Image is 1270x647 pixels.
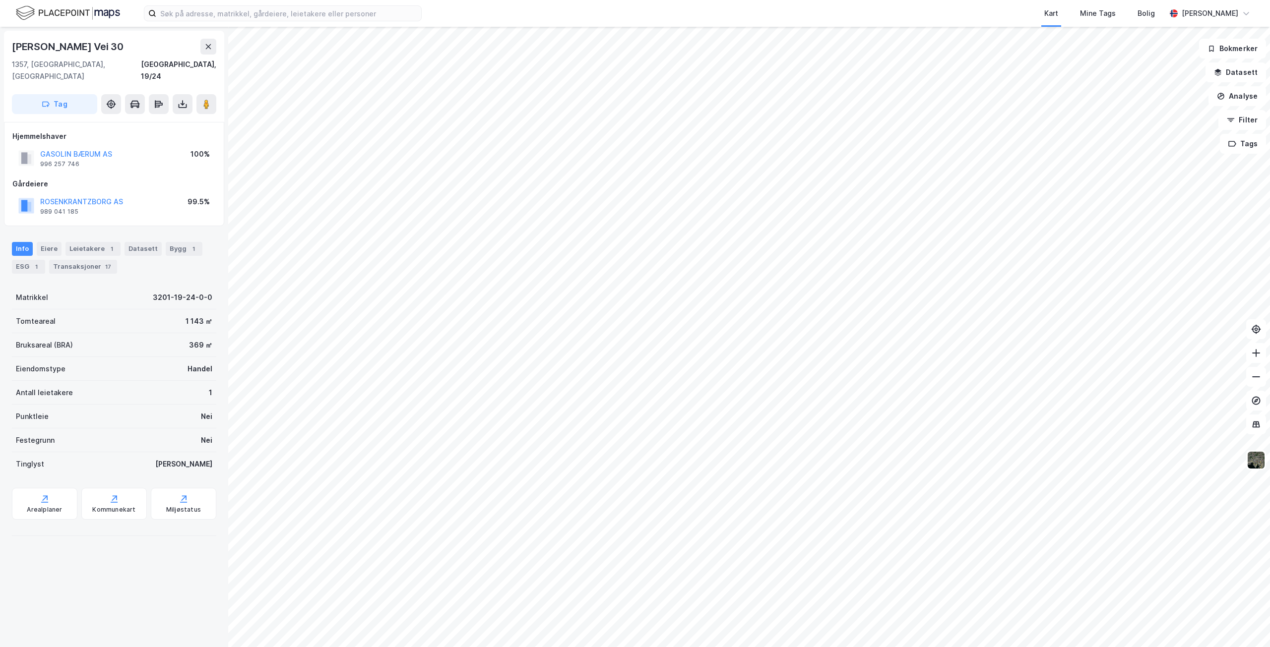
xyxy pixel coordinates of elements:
div: 989 041 185 [40,208,78,216]
div: Nei [201,411,212,422]
div: 1 143 ㎡ [186,315,212,327]
div: 1 [209,387,212,399]
div: Bygg [166,242,202,256]
div: Datasett [125,242,162,256]
div: Matrikkel [16,292,48,303]
div: Tinglyst [16,458,44,470]
div: Bolig [1138,7,1155,19]
div: Kontrollprogram for chat [1220,599,1270,647]
img: 9k= [1247,451,1266,470]
iframe: Chat Widget [1220,599,1270,647]
div: 100% [190,148,210,160]
div: Hjemmelshaver [12,130,216,142]
div: 996 257 746 [40,160,79,168]
div: Info [12,242,33,256]
div: Festegrunn [16,434,55,446]
div: Antall leietakere [16,387,73,399]
div: 17 [103,262,113,272]
div: Handel [188,363,212,375]
div: 1357, [GEOGRAPHIC_DATA], [GEOGRAPHIC_DATA] [12,59,141,82]
div: Tomteareal [16,315,56,327]
div: Kart [1044,7,1058,19]
div: [PERSON_NAME] Vei 30 [12,39,126,55]
div: Eiere [37,242,62,256]
div: Miljøstatus [166,506,201,514]
div: Leietakere [65,242,121,256]
button: Datasett [1206,62,1266,82]
img: logo.f888ab2527a4732fd821a326f86c7f29.svg [16,4,120,22]
div: 1 [31,262,41,272]
button: Tag [12,94,97,114]
div: [PERSON_NAME] [1182,7,1238,19]
div: Gårdeiere [12,178,216,190]
div: 1 [107,244,117,254]
div: Eiendomstype [16,363,65,375]
button: Analyse [1208,86,1266,106]
div: Transaksjoner [49,260,117,274]
div: Punktleie [16,411,49,422]
div: Kommunekart [92,506,135,514]
div: 369 ㎡ [189,339,212,351]
div: Arealplaner [27,506,62,514]
div: Bruksareal (BRA) [16,339,73,351]
button: Filter [1218,110,1266,130]
div: Mine Tags [1080,7,1116,19]
div: 3201-19-24-0-0 [153,292,212,303]
button: Bokmerker [1199,39,1266,59]
button: Tags [1220,134,1266,154]
div: 99.5% [188,196,210,208]
div: 1 [189,244,198,254]
div: Nei [201,434,212,446]
input: Søk på adresse, matrikkel, gårdeiere, leietakere eller personer [156,6,421,21]
div: ESG [12,260,45,274]
div: [GEOGRAPHIC_DATA], 19/24 [141,59,216,82]
div: [PERSON_NAME] [155,458,212,470]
